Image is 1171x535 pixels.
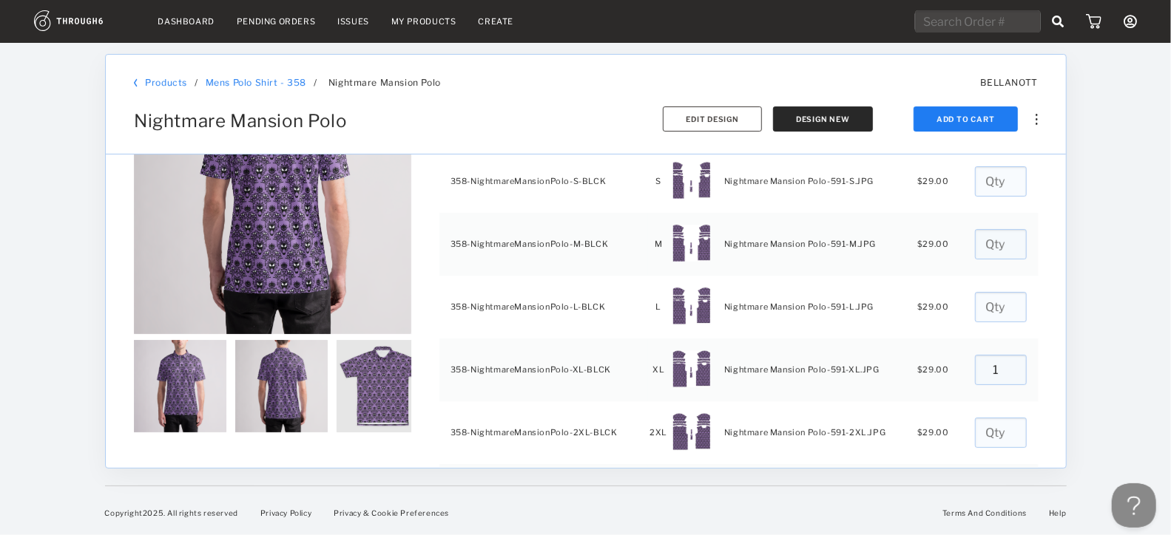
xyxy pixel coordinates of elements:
button: Add To Cart [914,106,1018,132]
a: Terms And Conditions [942,508,1027,517]
img: logo.1c10ca64.svg [34,10,136,31]
td: M [647,213,669,276]
span: Edit Design [686,115,739,123]
td: Nightmare Mansion Polo-591-L.JPG [712,276,914,338]
span: Copyright 2025 . All rights reserved [105,508,238,517]
span: $ 29.00 [917,176,949,186]
img: 71d22045-a51b-4057-b850-ceeb95f11f3a-XL.jpg [672,350,709,387]
td: Nightmare Mansion Polo-591-2XL.JPG [712,401,914,464]
a: Dashboard [158,16,215,27]
img: meatball_vertical.0c7b41df.svg [1035,114,1037,125]
input: Search Order # [915,10,1041,33]
td: L [647,276,669,338]
td: 358-NightmareMansionPolo-3XL-BLCK [439,464,647,527]
span: Nightmare Mansion Polo [134,110,346,132]
span: $ 29.00 [917,239,949,249]
img: icon_cart.dab5cea1.svg [1086,14,1101,29]
td: Nightmare Mansion Polo-591-M.JPG [712,213,914,276]
td: Nightmare Mansion Polo-591-S.JPG [712,150,914,213]
td: 358-NightmareMansionPolo-2XL-BLCK [439,401,647,464]
a: Privacy Policy [260,508,311,517]
a: Pending Orders [237,16,315,27]
button: Design New [773,106,873,132]
div: / [194,77,198,88]
a: Help [1049,508,1066,517]
span: / [314,77,317,88]
td: 358-NightmareMansionPolo-M-BLCK [439,213,647,276]
input: Qty [974,292,1026,322]
span: $ 29.00 [917,364,949,375]
td: 3XL [647,464,669,527]
img: 49472_Thumb_28022ad6a58c450e83f67306078eafd8-9472-.png [337,340,429,432]
a: My Products [391,16,456,27]
td: Nightmare Mansion Polo-591-XL.JPG [712,338,914,401]
img: f8efdbce-3e43-47e8-b124-4d236ba87916-L.jpg [672,287,709,324]
input: Qty [974,418,1026,448]
img: back_bracket.f28aa67b.svg [134,78,138,87]
input: Qty [974,229,1026,259]
iframe: Toggle Customer Support [1112,483,1156,528]
input: Qty [974,166,1026,197]
img: 19472_Thumb_c17e5eb4f9d24b619405f2cb948b9cff-9472-.png [134,340,226,432]
a: Products [145,77,187,88]
span: $ 29.00 [917,427,949,437]
a: Privacy & Cookie Preferences [334,508,449,517]
img: 28e20d88-927b-42db-82aa-ad84388d5408-2XL.jpg [672,413,709,450]
span: Nightmare Mansion Polo [328,77,440,88]
a: Create [479,16,514,27]
td: Nightmare Mansion Polo-591-3XL.JPG [712,464,914,527]
span: $ 29.00 [917,301,949,312]
td: 358-NightmareMansionPolo-S-BLCK [439,150,647,213]
td: S [647,150,669,213]
img: 9476a7f2-dee8-4ed8-b19c-758e6d8b9e1c-M.jpg [672,225,709,262]
input: Qty [974,355,1026,385]
button: Edit Design [663,106,762,132]
a: Mens Polo Shirt - 358 [205,77,306,88]
td: XL [647,338,669,401]
span: BELLANOTT [980,77,1037,88]
img: 39472_Thumb_92d7616a60534d21ad9c1b8c343cd468-9472-.png [235,340,328,432]
td: 2XL [647,401,669,464]
td: 358-NightmareMansionPolo-L-BLCK [439,276,647,338]
td: 358-NightmareMansionPolo-XL-BLCK [439,338,647,401]
a: Issues [337,16,369,27]
img: 0598dd6b-ef76-431d-a1e8-a37b1fb30959-S.jpg [672,162,709,199]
